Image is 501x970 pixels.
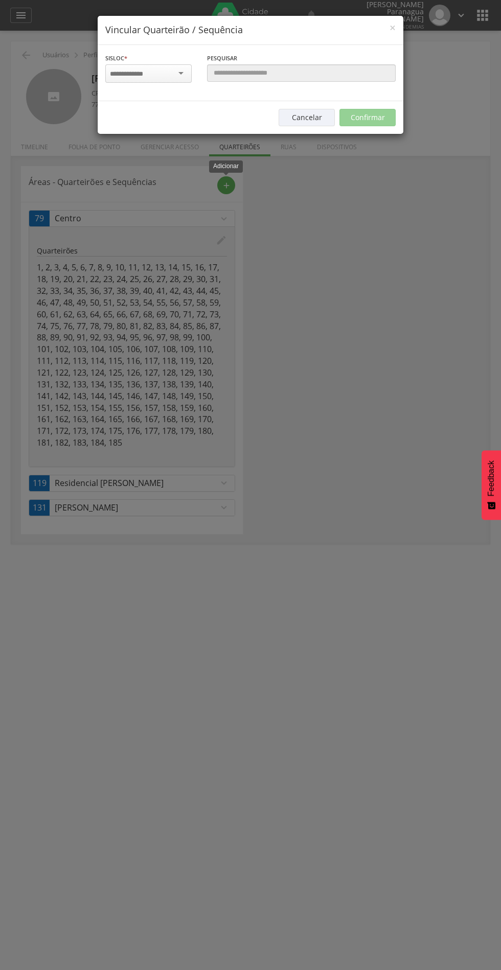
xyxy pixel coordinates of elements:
button: Feedback - Mostrar pesquisa [482,450,501,520]
h4: Vincular Quarteirão / Sequência [105,24,396,37]
button: Confirmar [339,109,396,126]
span: Pesquisar [207,54,237,62]
span: Sisloc [105,54,124,62]
span: × [390,20,396,35]
span: Feedback [487,460,496,496]
button: Cancelar [279,109,335,126]
button: Close [390,22,396,33]
div: Adicionar [209,160,243,172]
